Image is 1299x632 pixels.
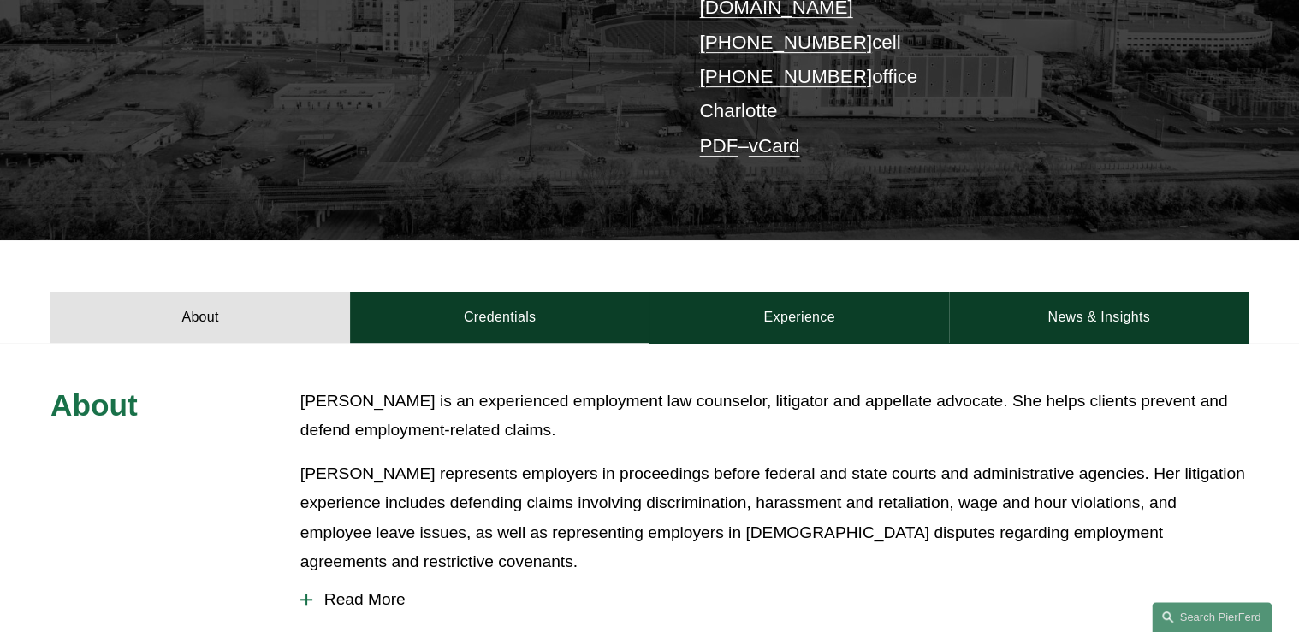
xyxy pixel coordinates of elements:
[300,459,1249,577] p: [PERSON_NAME] represents employers in proceedings before federal and state courts and administrat...
[1152,602,1272,632] a: Search this site
[699,66,872,87] a: [PHONE_NUMBER]
[699,135,738,157] a: PDF
[300,577,1249,622] button: Read More
[949,292,1249,343] a: News & Insights
[300,387,1249,446] p: [PERSON_NAME] is an experienced employment law counselor, litigator and appellate advocate. She h...
[312,590,1249,609] span: Read More
[350,292,649,343] a: Credentials
[50,388,138,422] span: About
[649,292,949,343] a: Experience
[50,292,350,343] a: About
[699,32,872,53] a: [PHONE_NUMBER]
[749,135,800,157] a: vCard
